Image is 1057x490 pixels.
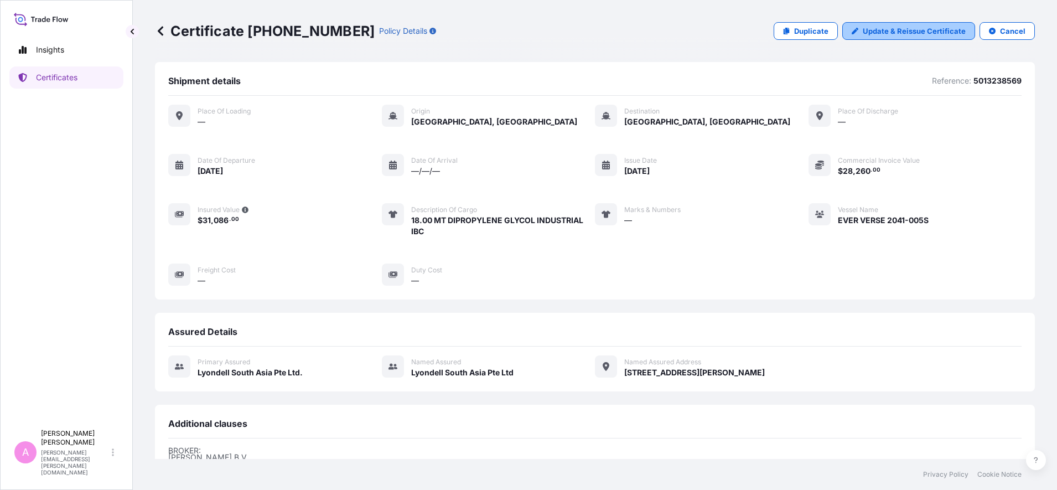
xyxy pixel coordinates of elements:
[624,215,632,226] span: —
[203,216,211,224] span: 31
[411,107,430,116] span: Origin
[198,116,205,127] span: —
[624,116,790,127] span: [GEOGRAPHIC_DATA], [GEOGRAPHIC_DATA]
[624,107,660,116] span: Destination
[9,39,123,61] a: Insights
[843,167,853,175] span: 28
[198,367,303,378] span: Lyondell South Asia Pte Ltd.
[41,449,110,476] p: [PERSON_NAME][EMAIL_ADDRESS][PERSON_NAME][DOMAIN_NAME]
[36,44,64,55] p: Insights
[229,218,231,221] span: .
[411,166,440,177] span: —/—/—
[214,216,229,224] span: 086
[977,470,1022,479] a: Cookie Notice
[41,429,110,447] p: [PERSON_NAME] [PERSON_NAME]
[411,266,442,275] span: Duty Cost
[842,22,975,40] a: Update & Reissue Certificate
[624,156,657,165] span: Issue Date
[838,107,898,116] span: Place of discharge
[231,218,239,221] span: 00
[9,66,123,89] a: Certificates
[379,25,427,37] p: Policy Details
[863,25,966,37] p: Update & Reissue Certificate
[1000,25,1025,37] p: Cancel
[411,275,419,286] span: —
[198,166,223,177] span: [DATE]
[411,156,458,165] span: Date of arrival
[871,168,872,172] span: .
[853,167,856,175] span: ,
[198,216,203,224] span: $
[22,447,29,458] span: A
[411,215,595,237] span: 18.00 MT DIPROPYLENE GLYCOL INDUSTRIAL IBC
[198,275,205,286] span: —
[624,205,681,214] span: Marks & Numbers
[624,358,701,367] span: Named Assured Address
[838,167,843,175] span: $
[168,75,241,86] span: Shipment details
[923,470,968,479] a: Privacy Policy
[198,205,240,214] span: Insured Value
[168,326,237,337] span: Assured Details
[856,167,871,175] span: 260
[873,168,880,172] span: 00
[168,418,247,429] span: Additional clauses
[411,116,577,127] span: [GEOGRAPHIC_DATA], [GEOGRAPHIC_DATA]
[198,358,250,367] span: Primary assured
[838,116,846,127] span: —
[411,367,514,378] span: Lyondell South Asia Pte Ltd
[211,216,214,224] span: ,
[838,156,920,165] span: Commercial Invoice Value
[973,75,1022,86] p: 5013238569
[980,22,1035,40] button: Cancel
[411,205,477,214] span: Description of cargo
[36,72,77,83] p: Certificates
[838,215,929,226] span: EVER VERSE 2041-005S
[198,107,251,116] span: Place of Loading
[838,205,878,214] span: Vessel Name
[774,22,838,40] a: Duplicate
[624,166,650,177] span: [DATE]
[932,75,971,86] p: Reference:
[155,22,375,40] p: Certificate [PHONE_NUMBER]
[198,156,255,165] span: Date of departure
[624,367,765,378] span: [STREET_ADDRESS][PERSON_NAME]
[198,266,236,275] span: Freight Cost
[794,25,828,37] p: Duplicate
[411,358,461,367] span: Named Assured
